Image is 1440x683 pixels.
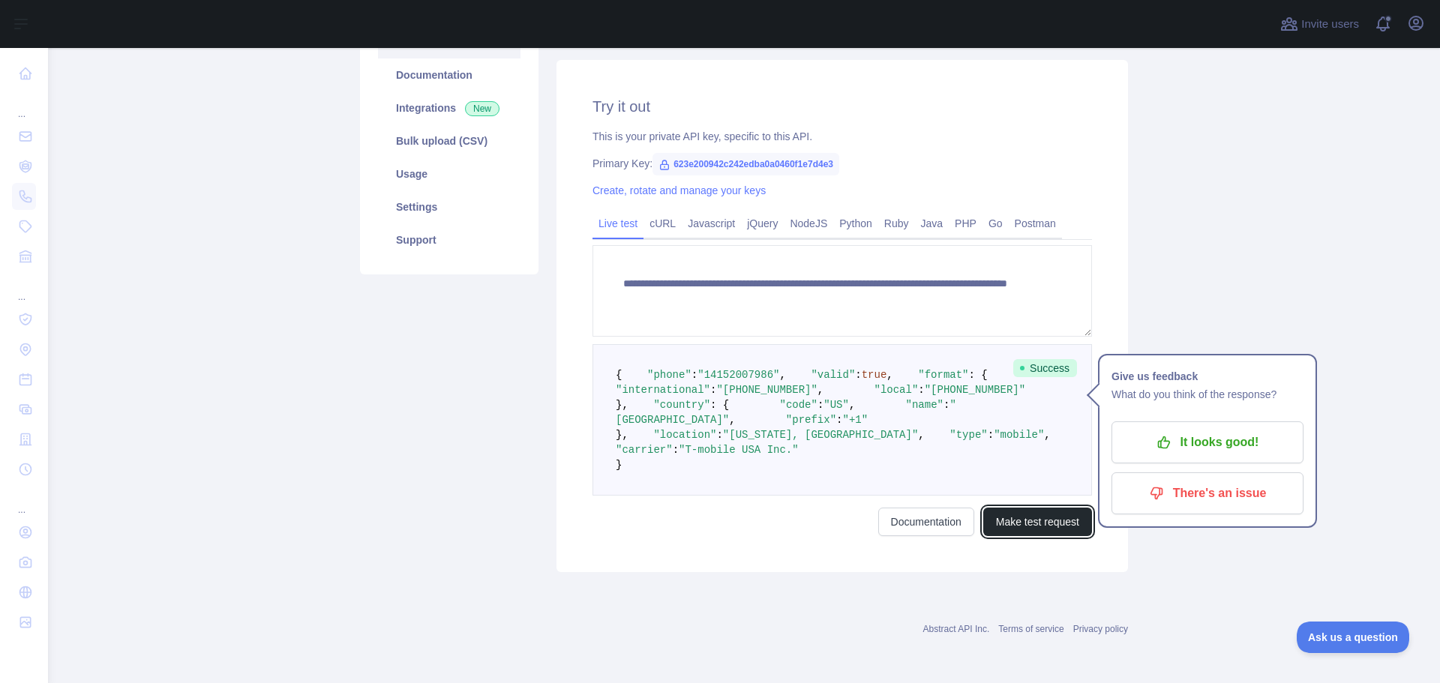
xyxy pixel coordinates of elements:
[823,399,849,411] span: "US"
[592,184,766,196] a: Create, rotate and manage your keys
[817,384,823,396] span: ,
[1277,12,1362,36] button: Invite users
[949,211,982,235] a: PHP
[994,429,1044,441] span: "mobile"
[716,384,817,396] span: "[PHONE_NUMBER]"
[1301,16,1359,33] span: Invite users
[833,211,878,235] a: Python
[988,429,994,441] span: :
[465,101,499,116] span: New
[673,444,679,456] span: :
[723,429,918,441] span: "[US_STATE], [GEOGRAPHIC_DATA]"
[592,211,643,235] a: Live test
[969,369,988,381] span: : {
[918,384,924,396] span: :
[1111,385,1303,403] p: What do you think of the response?
[1013,359,1077,377] span: Success
[378,124,520,157] a: Bulk upload (CSV)
[616,384,710,396] span: "international"
[779,369,785,381] span: ,
[647,369,691,381] span: "phone"
[862,369,887,381] span: true
[949,429,987,441] span: "type"
[849,399,855,411] span: ,
[1111,421,1303,463] button: It looks good!
[817,399,823,411] span: :
[918,429,924,441] span: ,
[878,211,915,235] a: Ruby
[1123,481,1292,506] p: There's an issue
[653,429,716,441] span: "location"
[12,90,36,120] div: ...
[616,429,628,441] span: },
[915,211,949,235] a: Java
[12,273,36,303] div: ...
[592,96,1092,117] h2: Try it out
[998,624,1063,634] a: Terms of service
[1009,211,1062,235] a: Postman
[691,369,697,381] span: :
[682,211,741,235] a: Javascript
[12,486,36,516] div: ...
[592,129,1092,144] div: This is your private API key, specific to this API.
[1073,624,1128,634] a: Privacy policy
[842,414,868,426] span: "+1"
[643,211,682,235] a: cURL
[943,399,949,411] span: :
[378,58,520,91] a: Documentation
[1123,430,1292,455] p: It looks good!
[652,153,839,175] span: 623e200942c242edba0a0460f1e7d4e3
[378,223,520,256] a: Support
[923,624,990,634] a: Abstract API Inc.
[697,369,779,381] span: "14152007986"
[378,157,520,190] a: Usage
[710,384,716,396] span: :
[811,369,855,381] span: "valid"
[878,508,974,536] a: Documentation
[855,369,861,381] span: :
[378,91,520,124] a: Integrations New
[616,369,622,381] span: {
[1111,367,1303,385] h1: Give us feedback
[918,369,968,381] span: "format"
[784,211,833,235] a: NodeJS
[874,384,918,396] span: "local"
[983,508,1092,536] button: Make test request
[616,444,673,456] span: "carrier"
[716,429,722,441] span: :
[982,211,1009,235] a: Go
[886,369,892,381] span: ,
[616,399,628,411] span: },
[836,414,842,426] span: :
[653,399,710,411] span: "country"
[616,459,622,471] span: }
[679,444,799,456] span: "T-mobile USA Inc."
[779,399,817,411] span: "code"
[710,399,729,411] span: : {
[729,414,735,426] span: ,
[378,190,520,223] a: Settings
[1297,622,1410,653] iframe: Toggle Customer Support
[592,156,1092,171] div: Primary Key:
[1044,429,1050,441] span: ,
[741,211,784,235] a: jQuery
[786,414,836,426] span: "prefix"
[1111,472,1303,514] button: There's an issue
[925,384,1025,396] span: "[PHONE_NUMBER]"
[906,399,943,411] span: "name"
